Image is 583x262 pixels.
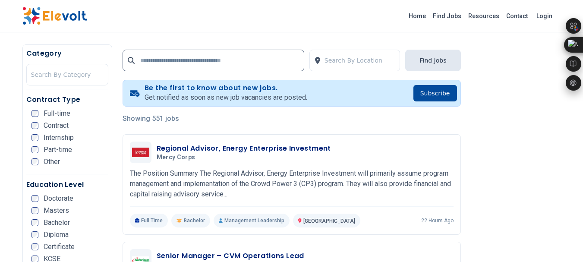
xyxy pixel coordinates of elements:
p: Management Leadership [214,214,290,227]
h3: Senior Manager – CVM Operations Lead [157,251,304,261]
button: Subscribe [413,85,457,101]
input: Internship [32,134,38,141]
h5: Category [26,48,108,59]
p: Full Time [130,214,168,227]
span: Doctorate [44,195,73,202]
input: Masters [32,207,38,214]
h5: Contract Type [26,95,108,105]
span: Other [44,158,60,165]
span: Diploma [44,231,69,238]
h5: Education Level [26,180,108,190]
span: Full-time [44,110,70,117]
input: Contract [32,122,38,129]
p: 22 hours ago [421,217,454,224]
span: Masters [44,207,69,214]
img: Elevolt [22,7,87,25]
input: Part-time [32,146,38,153]
input: Full-time [32,110,38,117]
iframe: Chat Widget [540,221,583,262]
img: Mercy Corps [132,148,149,158]
a: Login [531,7,558,25]
input: Other [32,158,38,165]
p: Showing 551 jobs [123,114,461,124]
span: Part-time [44,146,72,153]
span: Bachelor [184,217,205,224]
a: Mercy CorpsRegional Advisor, Energy Enterprise InvestmentMercy CorpsThe Position Summary The Regi... [130,142,454,227]
span: Bachelor [44,219,70,226]
span: Certificate [44,243,75,250]
span: [GEOGRAPHIC_DATA] [303,218,355,224]
span: Mercy Corps [157,154,195,161]
span: Internship [44,134,74,141]
a: Find Jobs [429,9,465,23]
a: Home [405,9,429,23]
button: Find Jobs [405,50,460,71]
input: Diploma [32,231,38,238]
p: Get notified as soon as new job vacancies are posted. [145,92,307,103]
h4: Be the first to know about new jobs. [145,84,307,92]
p: The Position Summary The Regional Advisor, Energy Enterprise Investment will primarily assume pro... [130,168,454,199]
span: Contract [44,122,69,129]
h3: Regional Advisor, Energy Enterprise Investment [157,143,331,154]
a: Resources [465,9,503,23]
a: Contact [503,9,531,23]
input: Certificate [32,243,38,250]
input: Bachelor [32,219,38,226]
input: Doctorate [32,195,38,202]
